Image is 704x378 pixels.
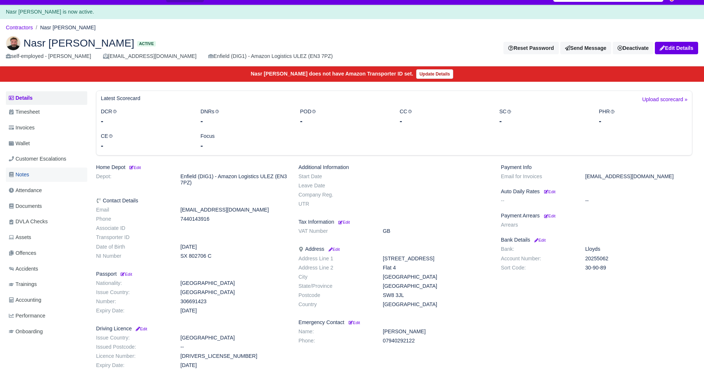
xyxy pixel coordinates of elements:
[96,326,287,332] h6: Driving Licence
[33,23,96,32] li: Nasr [PERSON_NAME]
[6,105,87,119] a: Timesheet
[101,95,140,102] h6: Latest Scorecard
[9,170,29,179] span: Notes
[175,216,293,222] dd: 7440143916
[9,327,43,336] span: Onboarding
[293,173,377,180] dt: Start Date
[23,38,134,48] span: Nasr [PERSON_NAME]
[495,173,580,180] dt: Email for Invoices
[293,283,377,289] dt: State/Province
[6,324,87,339] a: Onboarding
[495,265,580,271] dt: Sort Code:
[201,116,289,126] div: -
[580,256,698,262] dd: 20255062
[543,213,555,219] a: Edit
[501,188,692,195] h6: Auto Daily Rates
[9,155,66,163] span: Customer Escalations
[9,186,42,195] span: Attendance
[6,121,87,135] a: Invoices
[293,292,377,298] dt: Postcode
[543,188,555,194] a: Edit
[377,292,495,298] dd: SW8 3JL
[175,308,293,314] dd: [DATE]
[95,132,195,151] div: CE
[9,233,31,242] span: Assets
[327,247,340,252] small: Edit
[6,52,91,60] div: self-employed - [PERSON_NAME]
[327,246,340,252] a: Edit
[293,256,377,262] dt: Address Line 1
[337,219,350,225] a: Edit
[501,237,692,243] h6: Bank Details
[9,296,41,304] span: Accounting
[298,219,490,225] h6: Tax Information
[494,107,594,126] div: SC
[91,253,175,259] dt: NI Number
[101,116,190,126] div: -
[495,222,580,228] dt: Arrears
[6,309,87,323] a: Performance
[103,52,197,60] div: [EMAIL_ADDRESS][DOMAIN_NAME]
[495,256,580,262] dt: Account Number:
[377,228,495,234] dd: GB
[377,329,495,335] dd: [PERSON_NAME]
[499,116,588,126] div: -
[501,164,692,170] h6: Payment Info
[503,42,558,54] button: Reset Password
[175,362,293,368] dd: [DATE]
[495,246,580,252] dt: Bank:
[6,214,87,229] a: DVLA Checks
[208,52,333,60] div: Enfield (DIG1) - Amazon Logistics ULEZ (EN3 7PZ)
[9,280,37,289] span: Trainings
[128,165,141,170] small: Edit
[293,183,377,189] dt: Leave Date
[347,319,360,325] a: Edit
[101,140,190,151] div: -
[377,265,495,271] dd: Flat 4
[6,183,87,198] a: Attendance
[9,202,42,210] span: Documents
[9,108,40,116] span: Timesheet
[0,30,704,67] div: Nasr eddine Karkar
[593,107,693,126] div: PHR
[9,312,45,320] span: Performance
[175,335,293,341] dd: [GEOGRAPHIC_DATA]
[120,272,132,276] small: Edit
[349,320,360,325] small: Edit
[120,271,132,277] a: Edit
[6,91,87,105] a: Details
[338,220,350,224] small: Edit
[533,237,546,243] a: Edit
[9,217,48,226] span: DVLA Checks
[175,253,293,259] dd: SX 802706 C
[195,107,295,126] div: DNRs
[6,152,87,166] a: Customer Escalations
[501,213,692,219] h6: Payment Arrears
[91,353,175,359] dt: Licence Number:
[298,164,490,170] h6: Additional Information
[580,265,698,271] dd: 30-90-89
[580,173,698,180] dd: [EMAIL_ADDRESS][DOMAIN_NAME]
[416,69,453,79] a: Update Details
[137,41,155,47] span: Active
[91,207,175,213] dt: Email
[201,140,289,151] div: -
[91,344,175,350] dt: Issued Postcode:
[91,216,175,222] dt: Phone
[91,289,175,296] dt: Issue Country:
[613,42,653,54] a: Deactivate
[175,280,293,286] dd: [GEOGRAPHIC_DATA]
[9,265,38,273] span: Accidents
[175,344,293,350] dd: --
[544,214,555,218] small: Edit
[293,192,377,198] dt: Company Reg.
[91,244,175,250] dt: Date of Birth
[667,343,704,378] iframe: Chat Widget
[95,107,195,126] div: DCR
[6,136,87,151] a: Wallet
[400,116,488,126] div: -
[293,228,377,234] dt: VAT Number
[175,298,293,305] dd: 306691423
[6,246,87,260] a: Offences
